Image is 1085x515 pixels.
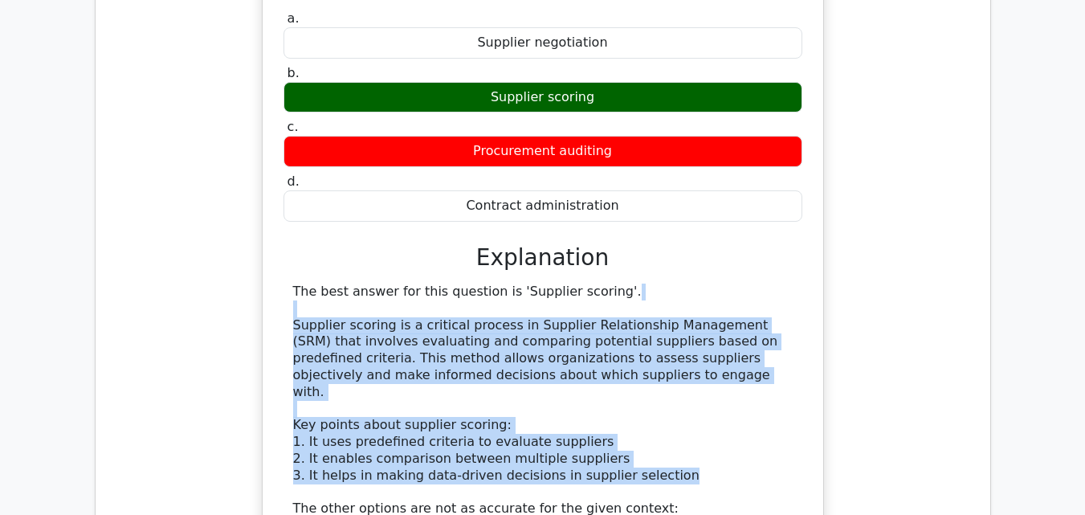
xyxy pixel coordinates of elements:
[283,136,802,167] div: Procurement auditing
[283,190,802,222] div: Contract administration
[283,82,802,113] div: Supplier scoring
[293,244,793,272] h3: Explanation
[288,10,300,26] span: a.
[288,174,300,189] span: d.
[288,119,299,134] span: c.
[288,65,300,80] span: b.
[283,27,802,59] div: Supplier negotiation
